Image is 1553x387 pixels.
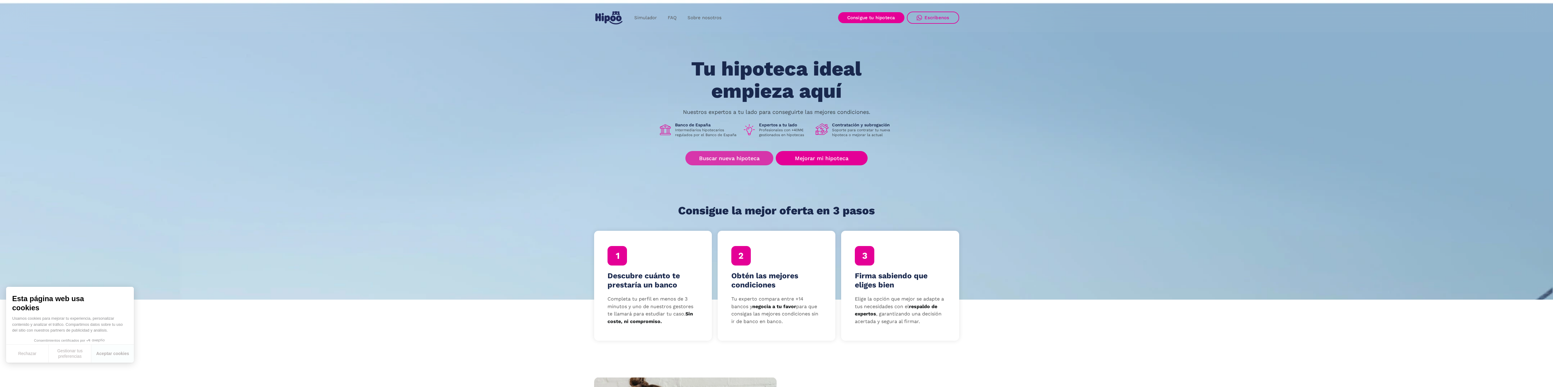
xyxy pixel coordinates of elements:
a: home [594,9,624,27]
a: Mejorar mi hipoteca [776,151,867,165]
p: Tu experto compara entre +14 bancos y para que consigas las mejores condiciones sin ir de banco e... [731,295,822,325]
a: FAQ [662,12,682,24]
strong: Sin coste, ni compromiso. [608,311,693,324]
p: Intermediarios hipotecarios regulados por el Banco de España [675,128,738,137]
h1: Consigue la mejor oferta en 3 pasos [678,205,875,217]
p: Nuestros expertos a tu lado para conseguirte las mejores condiciones. [683,110,870,114]
h4: Firma sabiendo que eliges bien [855,271,945,290]
p: Profesionales con +40M€ gestionados en hipotecas [759,128,811,137]
h4: Descubre cuánto te prestaría un banco [608,271,698,290]
p: Soporte para contratar tu nueva hipoteca o mejorar la actual [832,128,895,137]
div: Escríbenos [924,15,949,20]
p: Elige la opción que mejor se adapte a tus necesidades con el , garantizando una decisión acertada... [855,295,945,325]
h1: Expertos a tu lado [759,122,811,128]
a: Escríbenos [907,12,959,24]
a: Consigue tu hipoteca [838,12,904,23]
h1: Tu hipoteca ideal empieza aquí [661,58,892,102]
a: Simulador [629,12,662,24]
h1: Banco de España [675,122,738,128]
a: Buscar nueva hipoteca [685,151,773,165]
p: Completa tu perfil en menos de 3 minutos y uno de nuestros gestores te llamará para estudiar tu c... [608,295,698,325]
h4: Obtén las mejores condiciones [731,271,822,290]
strong: negocia a tu favor [752,304,796,309]
a: Sobre nosotros [682,12,727,24]
h1: Contratación y subrogación [832,122,895,128]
